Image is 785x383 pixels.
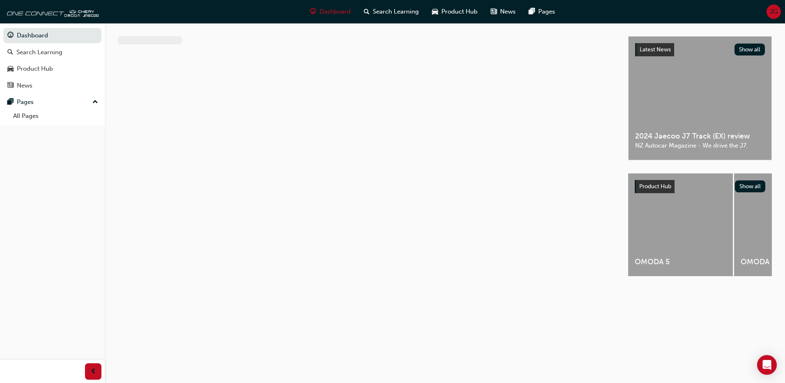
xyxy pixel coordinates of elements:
span: OMODA 5 [635,257,726,267]
a: car-iconProduct Hub [425,3,484,20]
a: Product Hub [3,61,101,76]
span: news-icon [7,82,14,90]
span: NZ Autocar Magazine - We drive the J7. [635,141,765,150]
a: Search Learning [3,45,101,60]
div: Search Learning [16,48,62,57]
span: news-icon [491,7,497,17]
span: car-icon [7,65,14,73]
span: Search Learning [373,7,419,16]
span: Product Hub [639,183,671,190]
img: oneconnect [4,3,99,20]
span: search-icon [364,7,370,17]
div: Pages [17,97,34,107]
button: Pages [3,95,101,110]
a: pages-iconPages [522,3,562,20]
a: news-iconNews [484,3,522,20]
span: Pages [538,7,555,16]
div: Product Hub [17,64,53,74]
button: Show all [735,180,766,192]
span: News [500,7,516,16]
a: Dashboard [3,28,101,43]
span: Latest News [640,46,671,53]
button: Show all [735,44,765,55]
span: Product Hub [441,7,477,16]
span: search-icon [7,49,13,56]
span: Dashboard [319,7,351,16]
span: 2024 Jaecoo J7 Track (EX) review [635,132,765,141]
a: search-iconSearch Learning [357,3,425,20]
a: Product HubShow all [635,180,765,193]
a: OMODA 5 [628,173,733,276]
button: DashboardSearch LearningProduct HubNews [3,26,101,95]
div: Open Intercom Messenger [757,355,777,375]
div: News [17,81,32,90]
a: Latest NewsShow all [635,43,765,56]
a: guage-iconDashboard [303,3,357,20]
span: prev-icon [90,367,96,377]
span: up-icon [92,97,98,108]
span: guage-icon [310,7,316,17]
a: Latest NewsShow all2024 Jaecoo J7 Track (EX) reviewNZ Autocar Magazine - We drive the J7. [628,36,772,160]
span: pages-icon [529,7,535,17]
button: JG [767,5,781,19]
span: JG [770,7,778,16]
span: car-icon [432,7,438,17]
span: guage-icon [7,32,14,39]
a: All Pages [10,110,101,122]
span: pages-icon [7,99,14,106]
a: News [3,78,101,93]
